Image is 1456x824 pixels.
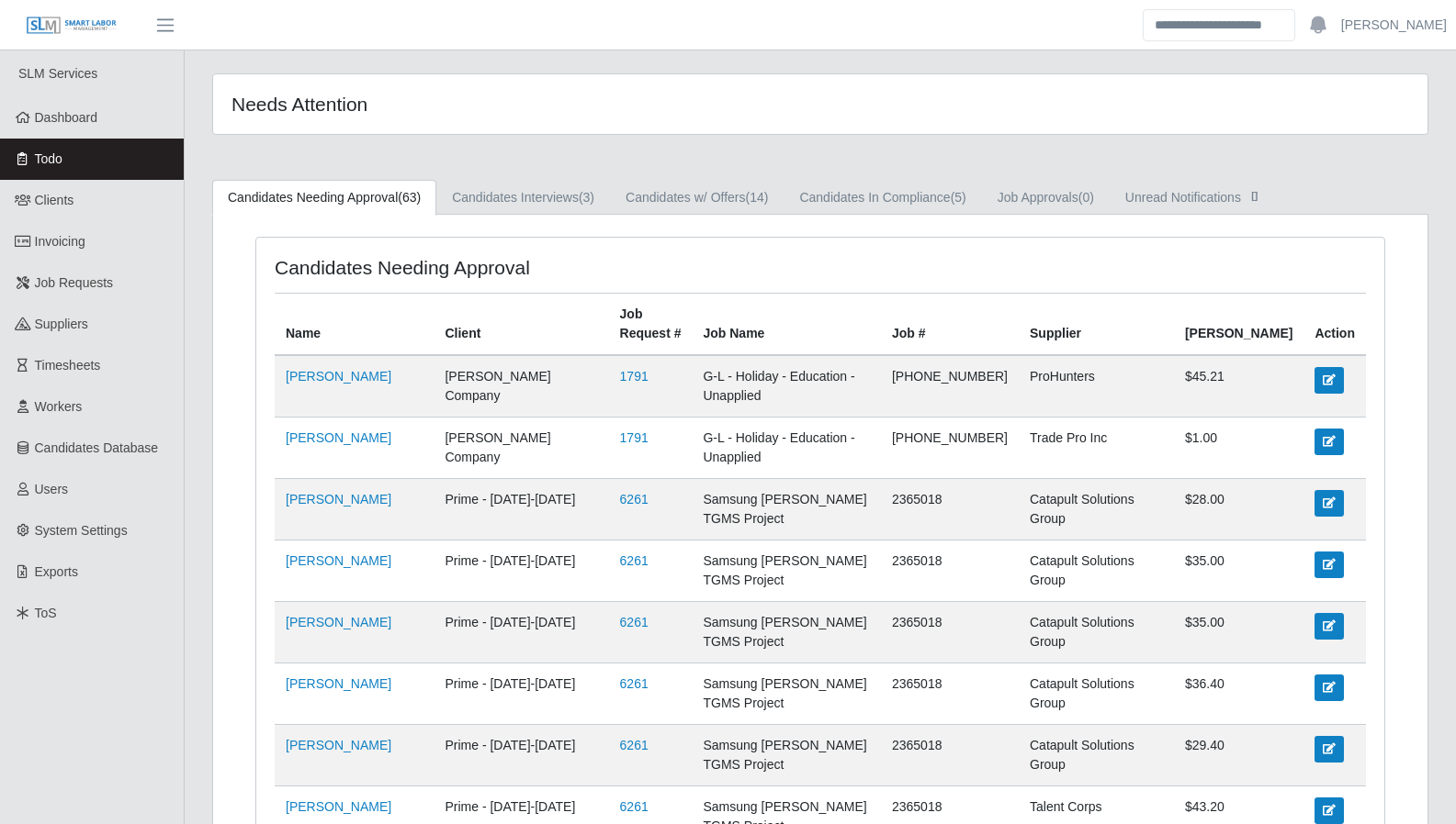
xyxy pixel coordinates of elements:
td: Prime - [DATE]-[DATE] [434,663,608,725]
a: [PERSON_NAME] [286,799,391,814]
a: [PERSON_NAME] [286,615,391,629]
h4: Candidates Needing Approval [275,256,714,279]
a: 6261 [620,738,649,752]
th: Supplier [1019,294,1174,356]
span: Dashboard [35,110,98,125]
a: [PERSON_NAME] [286,369,391,384]
a: [PERSON_NAME] [286,492,391,507]
td: $29.40 [1174,725,1304,786]
h4: Needs Attention [231,93,706,116]
span: Timesheets [35,358,101,373]
a: [PERSON_NAME] [286,430,391,445]
span: Candidates Database [35,440,159,455]
td: $45.21 [1174,355,1304,418]
a: 6261 [620,492,649,507]
img: SLM Logo [26,16,118,36]
td: ProHunters [1019,355,1174,418]
span: (3) [579,190,594,205]
td: Samsung [PERSON_NAME] TGMS Project [692,663,881,725]
td: 2365018 [881,540,1019,602]
td: Prime - [DATE]-[DATE] [434,725,608,786]
td: G-L - Holiday - Education - Unapplied [692,418,881,479]
a: Candidates Needing Approval [212,180,436,216]
span: (63) [398,190,421,205]
td: $36.40 [1174,663,1304,725]
span: Users [35,482,69,496]
a: 6261 [620,615,649,629]
td: [PHONE_NUMBER] [881,355,1019,418]
td: [PERSON_NAME] Company [434,418,608,479]
span: Suppliers [35,317,88,331]
a: [PERSON_NAME] [286,553,391,568]
a: 6261 [620,799,649,814]
span: Todo [35,151,62,166]
td: Samsung [PERSON_NAME] TGMS Project [692,602,881,663]
span: (5) [951,190,966,205]
td: $35.00 [1174,602,1304,663]
span: (0) [1078,190,1094,205]
td: Catapult Solutions Group [1019,540,1174,602]
a: Candidates w/ Offers [610,180,784,216]
a: [PERSON_NAME] [286,676,391,691]
td: $35.00 [1174,540,1304,602]
th: Job # [881,294,1019,356]
a: [PERSON_NAME] [1341,16,1447,35]
span: Clients [35,193,74,207]
a: 1791 [620,369,649,384]
td: [PHONE_NUMBER] [881,418,1019,479]
a: 1791 [620,430,649,445]
span: ToS [35,606,57,620]
a: Candidates In Compliance [784,180,981,216]
td: $28.00 [1174,479,1304,540]
th: Action [1304,294,1366,356]
td: Prime - [DATE]-[DATE] [434,540,608,602]
td: 2365018 [881,663,1019,725]
span: [] [1246,188,1264,203]
span: System Settings [35,523,128,538]
span: SLM Services [18,66,97,81]
span: (14) [746,190,769,205]
td: Samsung [PERSON_NAME] TGMS Project [692,725,881,786]
span: Invoicing [35,234,85,249]
td: 2365018 [881,602,1019,663]
td: G-L - Holiday - Education - Unapplied [692,355,881,418]
th: Job Request # [609,294,693,356]
td: Catapult Solutions Group [1019,479,1174,540]
a: 6261 [620,553,649,568]
th: Name [275,294,434,356]
span: Exports [35,564,78,579]
td: Catapult Solutions Group [1019,725,1174,786]
td: [PERSON_NAME] Company [434,355,608,418]
td: $1.00 [1174,418,1304,479]
td: Samsung [PERSON_NAME] TGMS Project [692,479,881,540]
span: Workers [35,399,83,414]
td: Trade Pro Inc [1019,418,1174,479]
td: Catapult Solutions Group [1019,663,1174,725]
span: Job Requests [35,275,114,290]
a: 6261 [620,676,649,691]
a: Candidates Interviews [436,180,610,216]
a: [PERSON_NAME] [286,738,391,752]
td: Catapult Solutions Group [1019,602,1174,663]
a: Job Approvals [982,180,1110,216]
th: Client [434,294,608,356]
td: 2365018 [881,479,1019,540]
td: Prime - [DATE]-[DATE] [434,479,608,540]
th: Job Name [692,294,881,356]
td: Samsung [PERSON_NAME] TGMS Project [692,540,881,602]
td: 2365018 [881,725,1019,786]
td: Prime - [DATE]-[DATE] [434,602,608,663]
a: Unread Notifications [1110,180,1280,216]
th: [PERSON_NAME] [1174,294,1304,356]
input: Search [1143,9,1295,41]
